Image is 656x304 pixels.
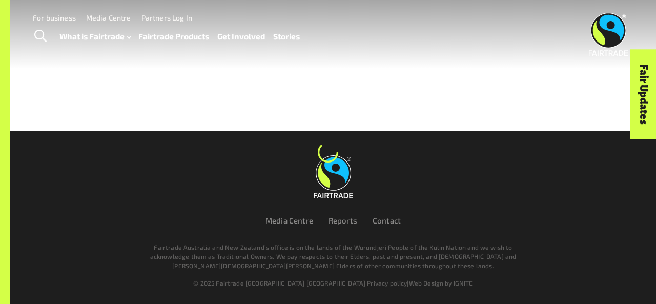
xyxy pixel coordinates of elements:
a: Media Centre [86,13,131,22]
a: For business [33,13,76,22]
a: Partners Log In [141,13,192,22]
a: Stories [273,29,300,44]
p: Fairtrade Australia and New Zealand’s office is on the lands of the Wurundjeri People of the Kuli... [148,242,519,270]
a: Fairtrade Products [138,29,209,44]
a: What is Fairtrade [59,29,131,44]
a: Web Design by IGNITE [409,279,473,287]
a: Contact [373,216,401,225]
a: Media Centre [265,216,313,225]
img: Fairtrade Australia New Zealand logo [314,155,353,198]
a: Get Involved [217,29,265,44]
div: | | [52,278,614,288]
a: Privacy policy [367,279,407,287]
a: Reports [329,216,357,225]
span: © 2025 Fairtrade [GEOGRAPHIC_DATA] [GEOGRAPHIC_DATA] [193,279,365,287]
img: Fairtrade Australia New Zealand logo [589,13,628,56]
a: Toggle Search [28,24,53,49]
